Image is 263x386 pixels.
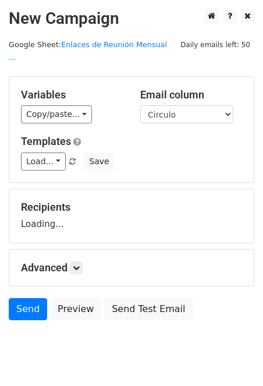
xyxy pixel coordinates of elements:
[140,88,242,101] h5: Email column
[9,9,254,29] h2: New Campaign
[176,38,254,51] span: Daily emails left: 50
[21,261,242,274] h5: Advanced
[21,105,92,123] a: Copy/paste...
[21,153,66,171] a: Load...
[9,40,167,62] small: Google Sheet:
[50,298,101,320] a: Preview
[21,201,242,214] h5: Recipients
[84,153,114,171] button: Save
[21,201,242,231] div: Loading...
[9,40,167,62] a: Enlaces de Reunión Mensual ...
[104,298,193,320] a: Send Test Email
[21,88,123,101] h5: Variables
[176,40,254,49] a: Daily emails left: 50
[9,298,47,320] a: Send
[21,135,71,147] a: Templates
